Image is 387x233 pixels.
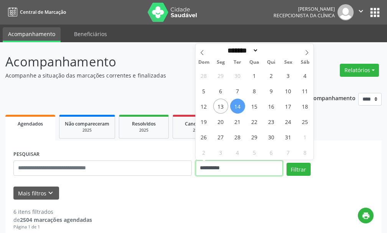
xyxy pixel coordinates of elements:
[213,114,228,129] span: Outubro 20, 2025
[298,83,313,98] span: Outubro 11, 2025
[287,163,311,176] button: Filtrar
[247,68,262,83] span: Outubro 1, 2025
[362,212,370,220] i: print
[20,216,92,223] strong: 2504 marcações agendadas
[13,187,59,200] button: Mais filtroskeyboard_arrow_down
[298,114,313,129] span: Outubro 25, 2025
[5,71,269,79] p: Acompanhe a situação das marcações correntes e finalizadas
[281,68,296,83] span: Outubro 3, 2025
[196,129,211,144] span: Outubro 26, 2025
[264,129,279,144] span: Outubro 30, 2025
[125,127,163,133] div: 2025
[196,145,211,160] span: Novembro 2, 2025
[230,145,245,160] span: Novembro 4, 2025
[13,224,92,230] div: Página 1 de 1
[5,6,66,18] a: Central de Marcação
[18,121,43,127] span: Agendados
[230,114,245,129] span: Outubro 21, 2025
[357,7,365,15] i: 
[65,121,109,127] span: Não compareceram
[273,12,335,19] span: Recepcionista da clínica
[65,127,109,133] div: 2025
[213,68,228,83] span: Setembro 29, 2025
[273,6,335,12] div: [PERSON_NAME]
[354,4,368,20] button: 
[13,208,92,216] div: 6 itens filtrados
[230,68,245,83] span: Setembro 30, 2025
[225,46,259,55] select: Month
[213,145,228,160] span: Novembro 3, 2025
[247,129,262,144] span: Outubro 29, 2025
[69,27,112,41] a: Beneficiários
[213,129,228,144] span: Outubro 27, 2025
[281,145,296,160] span: Novembro 7, 2025
[338,4,354,20] img: img
[340,64,379,77] button: Relatórios
[296,60,313,65] span: Sáb
[358,208,374,223] button: print
[196,60,212,65] span: Dom
[5,52,269,71] p: Acompanhamento
[213,99,228,114] span: Outubro 13, 2025
[280,60,296,65] span: Sex
[263,60,280,65] span: Qui
[46,189,55,197] i: keyboard_arrow_down
[247,145,262,160] span: Novembro 5, 2025
[281,99,296,114] span: Outubro 17, 2025
[132,121,156,127] span: Resolvidos
[247,99,262,114] span: Outubro 15, 2025
[247,83,262,98] span: Outubro 8, 2025
[264,83,279,98] span: Outubro 9, 2025
[20,9,66,15] span: Central de Marcação
[246,60,263,65] span: Qua
[213,83,228,98] span: Outubro 6, 2025
[196,83,211,98] span: Outubro 5, 2025
[288,93,356,102] p: Ano de acompanhamento
[212,60,229,65] span: Seg
[259,46,284,55] input: Year
[230,129,245,144] span: Outubro 28, 2025
[298,68,313,83] span: Outubro 4, 2025
[13,149,40,160] label: PESQUISAR
[368,6,382,19] button: apps
[230,83,245,98] span: Outubro 7, 2025
[298,99,313,114] span: Outubro 18, 2025
[196,99,211,114] span: Outubro 12, 2025
[264,99,279,114] span: Outubro 16, 2025
[196,68,211,83] span: Setembro 28, 2025
[196,114,211,129] span: Outubro 19, 2025
[281,83,296,98] span: Outubro 10, 2025
[229,60,246,65] span: Ter
[264,114,279,129] span: Outubro 23, 2025
[281,114,296,129] span: Outubro 24, 2025
[13,216,92,224] div: de
[178,127,217,133] div: 2025
[185,121,211,127] span: Cancelados
[264,145,279,160] span: Novembro 6, 2025
[264,68,279,83] span: Outubro 2, 2025
[230,99,245,114] span: Outubro 14, 2025
[3,27,61,42] a: Acompanhamento
[298,129,313,144] span: Novembro 1, 2025
[281,129,296,144] span: Outubro 31, 2025
[298,145,313,160] span: Novembro 8, 2025
[247,114,262,129] span: Outubro 22, 2025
